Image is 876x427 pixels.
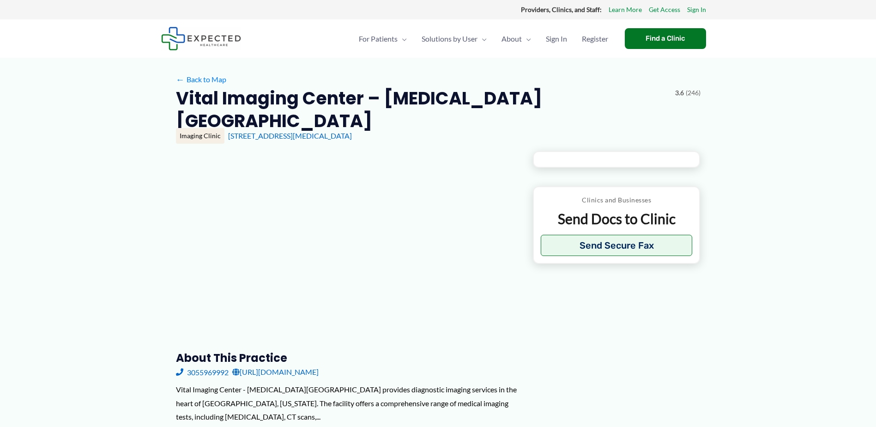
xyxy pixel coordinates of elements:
a: Learn More [609,4,642,16]
a: Find a Clinic [625,28,706,49]
a: Sign In [687,4,706,16]
span: Solutions by User [422,23,477,55]
span: For Patients [359,23,398,55]
div: Vital Imaging Center - [MEDICAL_DATA][GEOGRAPHIC_DATA] provides diagnostic imaging services in th... [176,383,518,424]
a: 3055969992 [176,365,229,379]
nav: Primary Site Navigation [351,23,616,55]
span: Menu Toggle [522,23,531,55]
div: Imaging Clinic [176,128,224,144]
a: Sign In [538,23,574,55]
a: Solutions by UserMenu Toggle [414,23,494,55]
h3: About this practice [176,351,518,365]
strong: Providers, Clinics, and Staff: [521,6,602,13]
h2: Vital Imaging Center – [MEDICAL_DATA][GEOGRAPHIC_DATA] [176,87,668,133]
span: About [501,23,522,55]
span: Sign In [546,23,567,55]
img: Expected Healthcare Logo - side, dark font, small [161,27,241,50]
a: Get Access [649,4,680,16]
p: Send Docs to Clinic [541,210,693,228]
a: [URL][DOMAIN_NAME] [232,365,319,379]
span: ← [176,75,185,84]
a: For PatientsMenu Toggle [351,23,414,55]
p: Clinics and Businesses [541,194,693,206]
button: Send Secure Fax [541,235,693,256]
a: ←Back to Map [176,73,226,86]
a: AboutMenu Toggle [494,23,538,55]
span: Register [582,23,608,55]
a: Register [574,23,616,55]
a: [STREET_ADDRESS][MEDICAL_DATA] [228,131,352,140]
span: Menu Toggle [398,23,407,55]
span: 3.6 [675,87,684,99]
span: (246) [686,87,701,99]
span: Menu Toggle [477,23,487,55]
